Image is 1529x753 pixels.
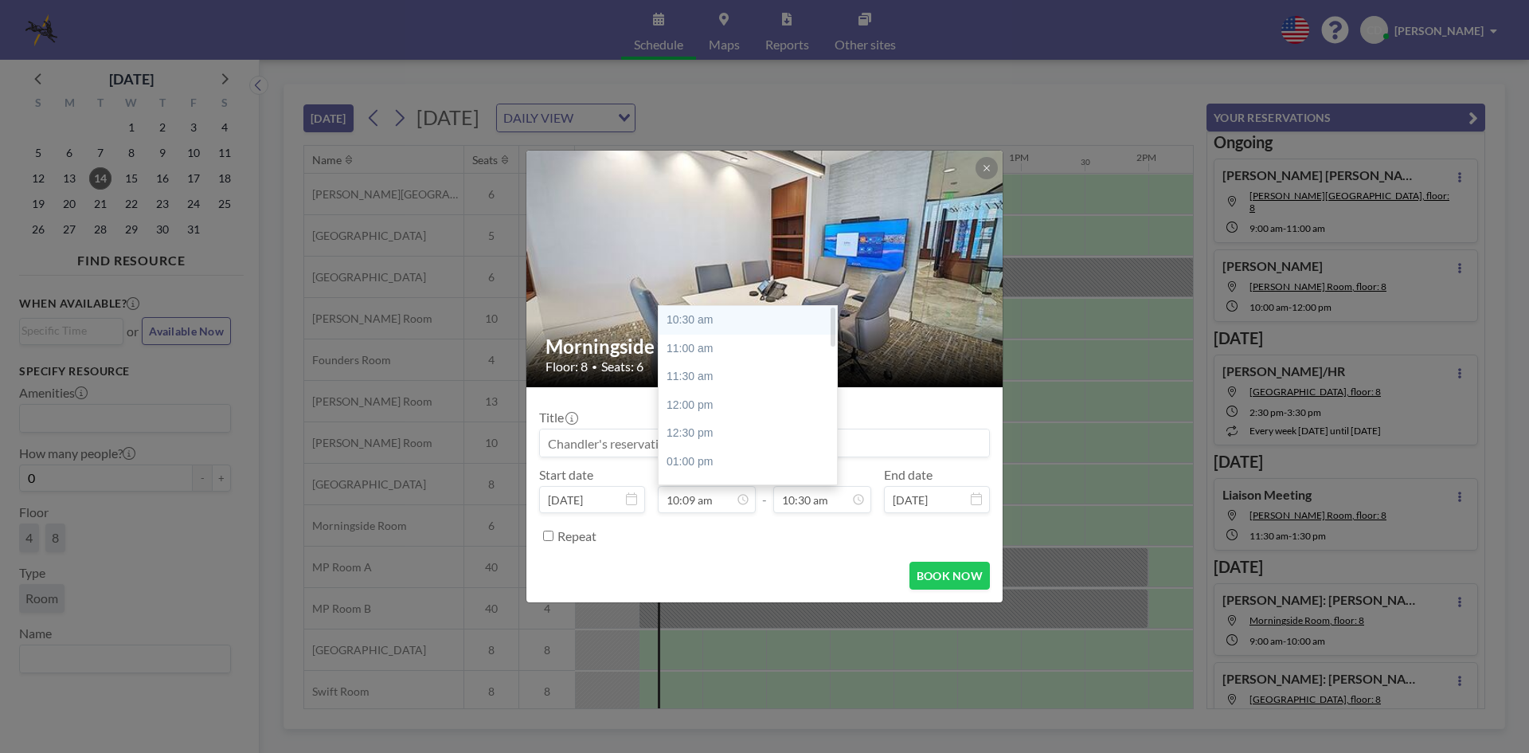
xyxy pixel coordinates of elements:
[659,306,845,335] div: 10:30 am
[659,477,845,505] div: 01:30 pm
[884,467,933,483] label: End date
[539,410,577,426] label: Title
[540,429,989,457] input: Chandler's reservation
[546,335,985,359] h2: Morningside Room
[557,528,596,544] label: Repeat
[592,361,597,373] span: •
[659,419,845,448] div: 12:30 pm
[659,335,845,363] div: 11:00 am
[762,473,767,508] span: -
[526,89,1004,449] img: 537.jpg
[659,391,845,420] div: 12:00 pm
[659,363,845,391] div: 11:30 am
[601,359,643,375] span: Seats: 6
[659,448,845,477] div: 01:00 pm
[909,562,990,590] button: BOOK NOW
[546,359,588,375] span: Floor: 8
[539,467,593,483] label: Start date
